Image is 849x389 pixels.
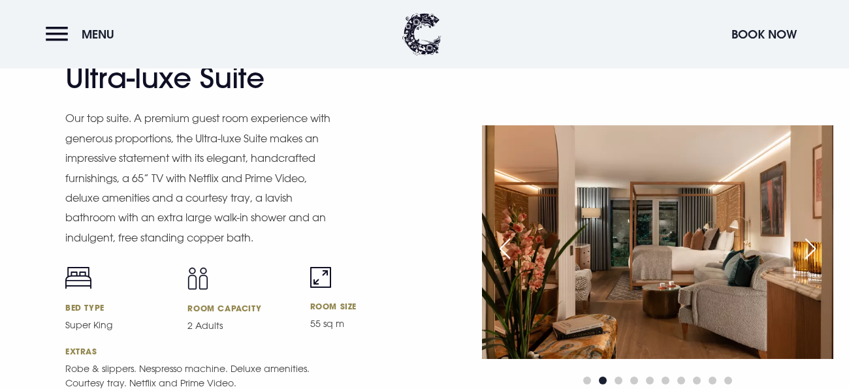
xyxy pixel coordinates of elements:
[65,267,91,289] img: Bed icon
[65,108,333,247] p: Our top suite. A premium guest room experience with generous proportions, the Ultra-luxe Suite ma...
[794,234,827,263] div: Next slide
[187,319,294,333] p: 2 Adults
[187,267,208,290] img: Capacity icon
[489,234,521,263] div: Previous slide
[310,301,417,311] h6: Room size
[402,13,441,55] img: Clandeboye Lodge
[725,20,803,48] button: Book Now
[583,377,591,384] span: Go to slide 1
[65,346,417,356] h6: Extras
[630,377,638,384] span: Go to slide 4
[662,377,669,384] span: Go to slide 6
[693,377,701,384] span: Go to slide 8
[310,267,331,288] img: Room size icon
[187,303,294,313] h6: Room capacity
[724,377,732,384] span: Go to slide 10
[646,377,654,384] span: Go to slide 5
[65,318,172,332] p: Super King
[677,377,685,384] span: Go to slide 7
[65,61,320,95] h2: Ultra-luxe Suite
[46,20,121,48] button: Menu
[482,125,833,359] img: Hotel in Bangor Northern Ireland
[599,377,607,384] span: Go to slide 2
[615,377,622,384] span: Go to slide 3
[310,317,417,331] p: 55 sq m
[65,302,172,313] h6: Bed type
[709,377,716,384] span: Go to slide 9
[82,27,114,42] span: Menu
